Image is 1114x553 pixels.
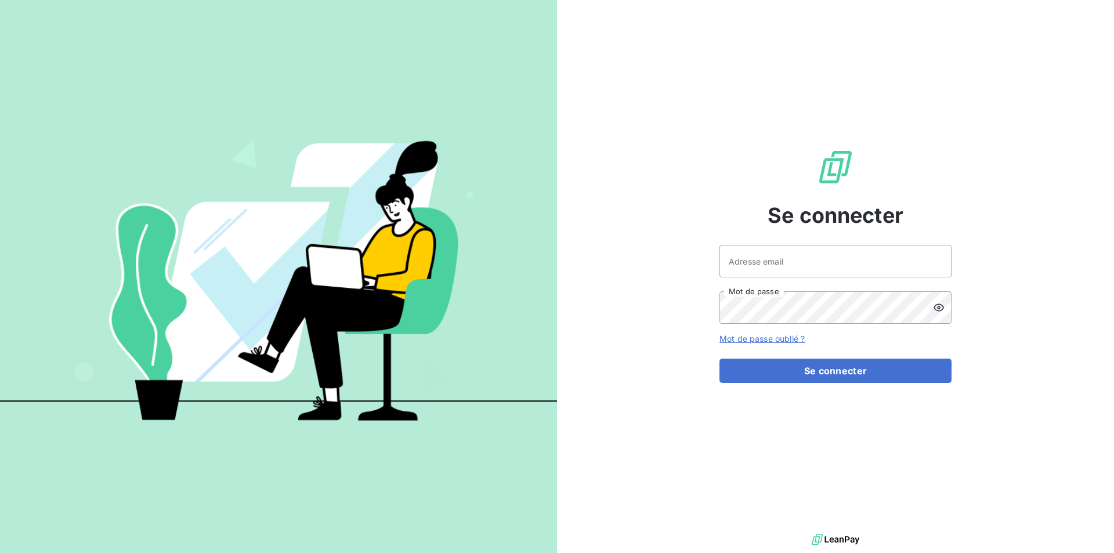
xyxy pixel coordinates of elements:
[719,245,952,277] input: placeholder
[768,200,903,231] span: Se connecter
[817,149,854,186] img: Logo LeanPay
[812,531,859,548] img: logo
[719,359,952,383] button: Se connecter
[719,334,805,344] a: Mot de passe oublié ?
